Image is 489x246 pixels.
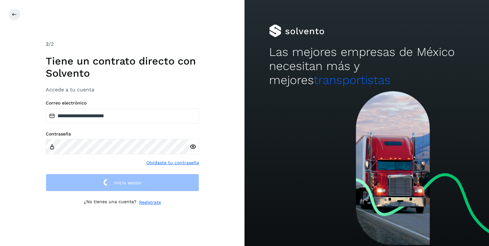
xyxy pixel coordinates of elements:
span: transportistas [314,73,391,87]
span: Inicia sesión [114,181,141,185]
h1: Tiene un contrato directo con Solvento [46,55,199,80]
a: Olvidaste tu contraseña [146,159,199,166]
label: Contraseña [46,131,199,137]
button: Inicia sesión [46,174,199,191]
div: /2 [46,40,199,48]
p: ¿No tienes una cuenta? [84,199,136,206]
a: Regístrate [139,199,161,206]
h2: Las mejores empresas de México necesitan más y mejores [269,45,465,88]
label: Correo electrónico [46,100,199,106]
span: 2 [46,41,49,47]
h3: Accede a tu cuenta [46,87,199,93]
